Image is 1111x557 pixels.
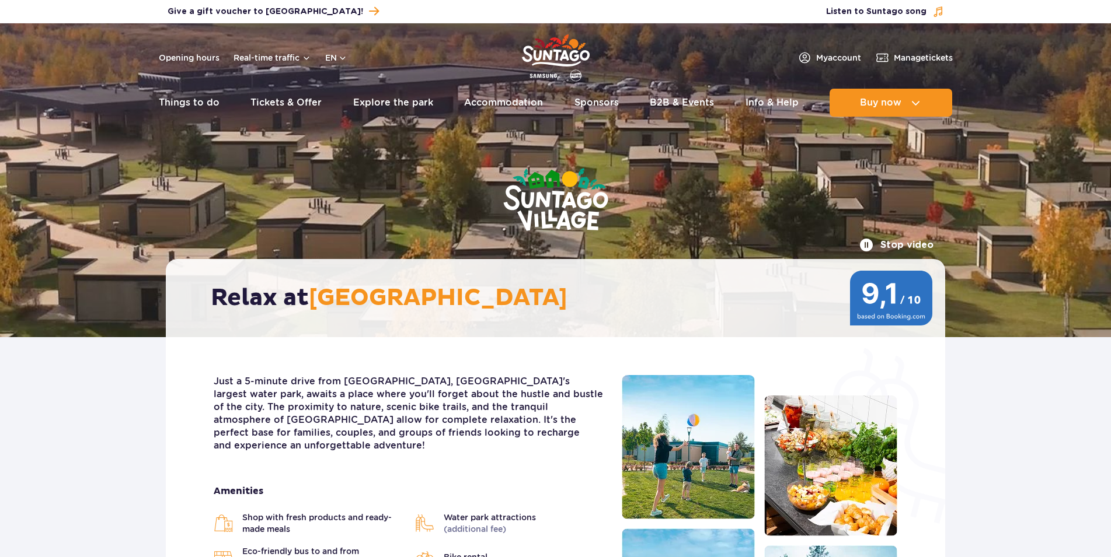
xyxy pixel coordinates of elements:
strong: Amenities [214,485,604,498]
span: Listen to Suntago song [826,6,927,17]
a: Opening hours [159,52,220,64]
a: Myaccount [797,51,861,65]
button: Stop video [859,238,934,252]
a: Explore the park [353,89,433,117]
button: Listen to Suntago song [826,6,944,17]
h2: Relax at [211,283,912,313]
img: Suntago Village [457,122,655,279]
span: Manage tickets [894,52,953,64]
a: Managetickets [875,51,953,65]
img: 9,1/10 wg ocen z Booking.com [849,271,934,325]
span: [GEOGRAPHIC_DATA] [309,283,567,313]
a: B2B & Events [650,89,714,117]
button: en [325,52,347,64]
a: Park of Poland [522,29,590,83]
a: Accommodation [464,89,543,117]
a: Info & Help [746,89,799,117]
p: Just a 5-minute drive from [GEOGRAPHIC_DATA], [GEOGRAPHIC_DATA]'s largest water park, awaits a pl... [214,375,604,452]
a: Tickets & Offer [250,89,322,117]
span: Give a gift voucher to [GEOGRAPHIC_DATA]! [168,6,363,17]
span: (additional fee) [444,524,506,534]
button: Real-time traffic [234,53,311,62]
a: Give a gift voucher to [GEOGRAPHIC_DATA]! [168,3,379,19]
span: Shop with fresh products and ready-made meals [242,512,403,535]
span: Water park attractions [444,512,536,535]
button: Buy now [830,89,952,117]
span: Buy now [860,97,901,108]
span: My account [816,52,861,64]
a: Things to do [159,89,220,117]
a: Sponsors [574,89,619,117]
